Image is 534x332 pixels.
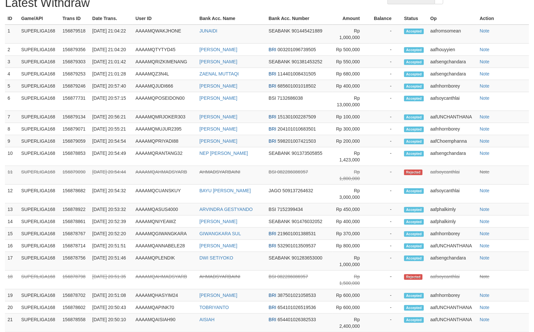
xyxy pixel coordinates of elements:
[269,317,276,322] span: BRI
[404,29,424,34] span: Accepted
[370,56,401,68] td: -
[370,252,401,271] td: -
[292,255,322,260] span: 901283653000
[428,271,477,289] td: aafsoycanthlai
[5,111,18,123] td: 7
[332,123,370,135] td: Rp 300,000
[278,47,316,52] span: 003201096739505
[480,293,490,298] a: Note
[370,166,401,185] td: -
[428,240,477,252] td: aafUNCHANTHANA
[200,293,237,298] a: [PERSON_NAME]
[269,95,276,101] span: BSI
[60,123,90,135] td: 156879071
[90,56,133,68] td: [DATE] 21:01:42
[5,228,18,240] td: 15
[428,135,477,147] td: aafChoemphanna
[60,240,90,252] td: 156878714
[133,56,197,68] td: AAAAMQRIZKIMENANG
[480,305,490,310] a: Note
[428,289,477,301] td: aafnhornborey
[60,166,90,185] td: 156879090
[480,83,490,89] a: Note
[428,166,477,185] td: aafsoycanthlai
[269,243,276,248] span: BRI
[404,127,424,132] span: Accepted
[90,135,133,147] td: [DATE] 20:54:54
[370,185,401,203] td: -
[5,123,18,135] td: 8
[404,72,424,77] span: Accepted
[480,138,490,144] a: Note
[480,126,490,132] a: Note
[332,25,370,44] td: Rp 1,000,000
[278,305,316,310] span: 654101026519536
[60,111,90,123] td: 156879134
[200,71,239,76] a: ZAENAL MUTTAQI
[133,240,197,252] td: AAAAMQANNABELE28
[332,111,370,123] td: Rp 100,000
[133,80,197,92] td: AAAAMQJUDI666
[200,305,229,310] a: TOBRIYANTO
[269,138,276,144] span: BRI
[18,252,60,271] td: SUPERLIGA168
[90,289,133,301] td: [DATE] 20:51:08
[269,114,276,119] span: BRI
[133,111,197,123] td: AAAAMQMRJOKER303
[428,203,477,216] td: aafphalkimly
[200,231,241,236] a: GIWANGKARA SUL
[133,252,197,271] td: AAAAMQPLENDIK
[428,68,477,80] td: aafsengchandara
[278,317,316,322] span: 654401026382533
[370,12,401,25] th: Balance
[428,44,477,56] td: aafhouyyien
[133,12,197,25] th: User ID
[18,203,60,216] td: SUPERLIGA168
[5,92,18,111] td: 6
[370,147,401,166] td: -
[90,301,133,314] td: [DATE] 20:50:43
[480,95,490,101] a: Note
[133,25,197,44] td: AAAAMQWAKJHONE
[480,71,490,76] a: Note
[269,188,281,193] span: JAGO
[200,151,248,156] a: NEP [PERSON_NAME]
[269,305,276,310] span: BRI
[332,92,370,111] td: Rp 13,000,000
[480,274,490,279] a: Note
[370,240,401,252] td: -
[133,166,197,185] td: AAAAMQAHMADSYARB
[200,138,237,144] a: [PERSON_NAME]
[5,252,18,271] td: 17
[428,216,477,228] td: aafphalkimly
[5,203,18,216] td: 13
[200,114,237,119] a: [PERSON_NAME]
[332,252,370,271] td: Rp 1,000,000
[60,68,90,80] td: 156879253
[90,166,133,185] td: [DATE] 20:54:44
[90,111,133,123] td: [DATE] 20:56:21
[404,219,424,225] span: Accepted
[200,219,237,224] a: [PERSON_NAME]
[60,12,90,25] th: Trans ID
[480,151,490,156] a: Note
[90,92,133,111] td: [DATE] 20:57:15
[60,80,90,92] td: 156879246
[269,151,290,156] span: SEABANK
[90,252,133,271] td: [DATE] 20:51:46
[370,301,401,314] td: -
[18,25,60,44] td: SUPERLIGA168
[404,188,424,194] span: Accepted
[5,80,18,92] td: 5
[5,44,18,56] td: 2
[332,56,370,68] td: Rp 550,000
[370,68,401,80] td: -
[370,203,401,216] td: -
[480,219,490,224] a: Note
[428,252,477,271] td: aafsengchandara
[332,166,370,185] td: Rp 1,800,000
[370,228,401,240] td: -
[5,68,18,80] td: 4
[5,216,18,228] td: 14
[404,96,424,101] span: Accepted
